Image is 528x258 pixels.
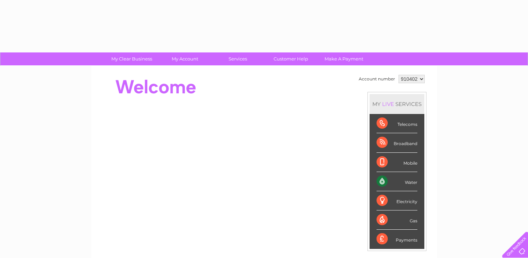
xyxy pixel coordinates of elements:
[156,52,214,65] a: My Account
[209,52,267,65] a: Services
[377,172,417,191] div: Water
[103,52,161,65] a: My Clear Business
[377,210,417,230] div: Gas
[377,230,417,249] div: Payments
[377,133,417,152] div: Broadband
[377,114,417,133] div: Telecoms
[377,153,417,172] div: Mobile
[381,101,395,107] div: LIVE
[370,94,424,114] div: MY SERVICES
[377,191,417,210] div: Electricity
[315,52,373,65] a: Make A Payment
[262,52,320,65] a: Customer Help
[357,73,397,85] td: Account number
